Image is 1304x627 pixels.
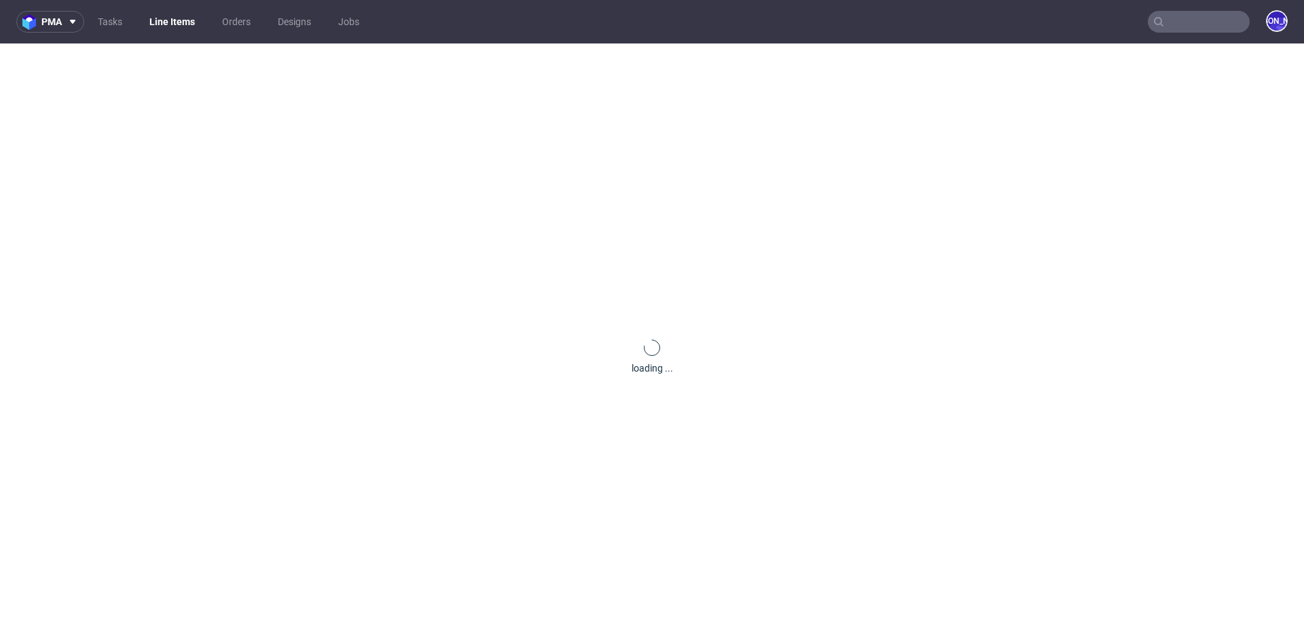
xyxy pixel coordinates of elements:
a: Tasks [90,11,130,33]
div: loading ... [632,361,673,375]
a: Orders [214,11,259,33]
button: pma [16,11,84,33]
a: Jobs [330,11,367,33]
img: logo [22,14,41,30]
a: Line Items [141,11,203,33]
span: pma [41,17,62,26]
figcaption: [PERSON_NAME] [1267,12,1286,31]
a: Designs [270,11,319,33]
